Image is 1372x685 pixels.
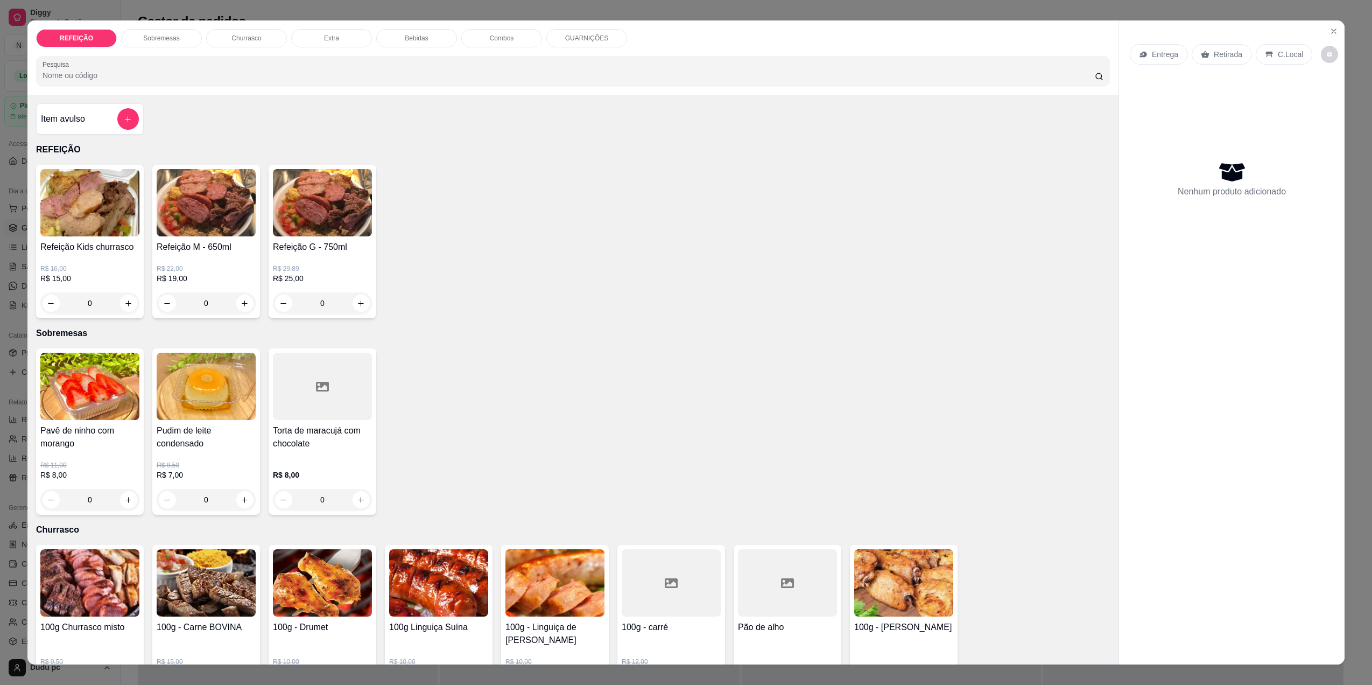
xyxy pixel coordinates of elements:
h4: 100g - Carne BOVINA [157,621,256,634]
p: Entrega [1152,49,1178,60]
p: Churrasco [36,523,1110,536]
img: product-image [854,549,953,617]
h4: Pudim de leite condensado [157,424,256,450]
button: increase-product-quantity [353,491,370,508]
button: increase-product-quantity [236,491,254,508]
p: R$ 9,50 [40,658,139,666]
p: Nenhum produto adicionado [1178,185,1286,198]
input: Pesquisa [43,70,1095,81]
p: Churrasco [231,34,261,43]
p: R$ 8,50 [157,461,256,470]
h4: 100g - Drumet [273,621,372,634]
p: REFEIÇÃO [36,143,1110,156]
button: decrease-product-quantity [1321,46,1338,63]
h4: 100g - Linguiça de [PERSON_NAME] [505,621,604,647]
img: product-image [273,169,372,236]
button: increase-product-quantity [120,491,137,508]
p: R$ 15,00 [40,273,139,284]
button: decrease-product-quantity [159,491,176,508]
p: GUARNIÇÕES [565,34,609,43]
p: R$ 12,00 [622,658,721,666]
p: R$ 19,00 [157,273,256,284]
p: Bebidas [405,34,428,43]
p: R$ 10,00 [389,658,488,666]
button: decrease-product-quantity [275,491,292,508]
h4: Refeição M - 650ml [157,241,256,254]
p: R$ 29,89 [273,264,372,273]
img: product-image [273,549,372,617]
h4: 100g - carré [622,621,721,634]
h4: 100g - [PERSON_NAME] [854,621,953,634]
p: REFEIÇÃO [60,34,93,43]
p: Combos [490,34,514,43]
p: R$ 22,00 [157,264,256,273]
img: product-image [157,549,256,617]
h4: 100g Linguiça Suína [389,621,488,634]
h4: Pavê de ninho com morango [40,424,139,450]
p: R$ 10,00 [273,658,372,666]
img: product-image [505,549,604,617]
h4: Item avulso [41,113,85,125]
p: C.Local [1278,49,1303,60]
h4: 100g Churrasco misto [40,621,139,634]
label: Pesquisa [43,60,73,69]
p: R$ 11,00 [40,461,139,470]
h4: Refeição G - 750ml [273,241,372,254]
h4: Refeição Kids churrasco [40,241,139,254]
p: R$ 7,00 [157,470,256,480]
h4: Pão de alho [738,621,837,634]
button: decrease-product-quantity [43,491,60,508]
p: Retirada [1214,49,1242,60]
p: R$ 10,00 [505,658,604,666]
p: R$ 25,00 [273,273,372,284]
img: product-image [389,549,488,617]
p: Sobremesas [143,34,179,43]
p: Sobremesas [36,327,1110,340]
img: product-image [40,353,139,420]
img: product-image [157,169,256,236]
p: Extra [324,34,339,43]
p: R$ 16,00 [40,264,139,273]
button: Close [1325,23,1342,40]
button: add-separate-item [117,108,139,130]
p: R$ 15,00 [157,658,256,666]
h4: Torta de maracujá com chocolate [273,424,372,450]
img: product-image [157,353,256,420]
p: R$ 8,00 [40,470,139,480]
img: product-image [40,169,139,236]
img: product-image [40,549,139,617]
p: R$ 8,00 [273,470,372,480]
